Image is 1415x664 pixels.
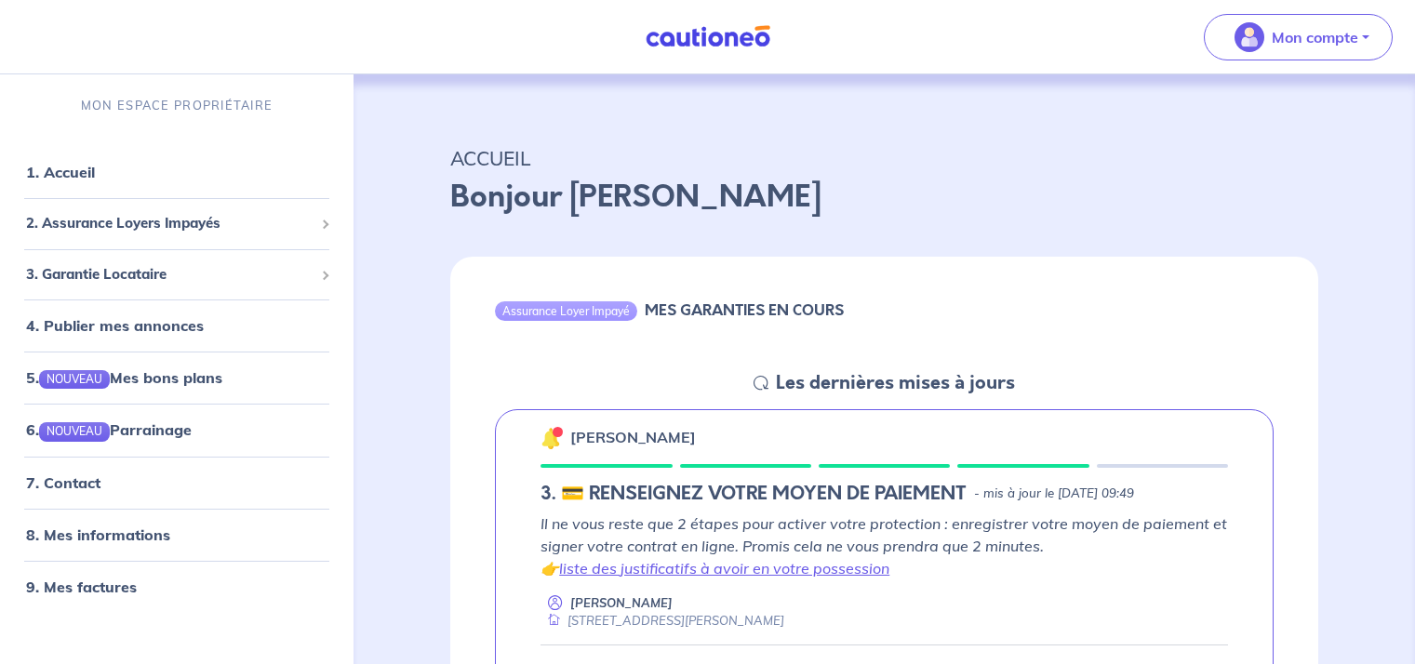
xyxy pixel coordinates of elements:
[81,97,273,114] p: MON ESPACE PROPRIÉTAIRE
[7,464,346,501] div: 7. Contact
[776,372,1015,394] h5: Les dernières mises à jours
[7,206,346,242] div: 2. Assurance Loyers Impayés
[645,301,844,319] h6: MES GARANTIES EN COURS
[638,25,778,48] img: Cautioneo
[1204,14,1393,60] button: illu_account_valid_menu.svgMon compte
[974,485,1134,503] p: - mis à jour le [DATE] 09:49
[7,307,346,344] div: 4. Publier mes annonces
[7,257,346,293] div: 3. Garantie Locataire
[26,420,192,439] a: 6.NOUVEAUParrainage
[7,568,346,605] div: 9. Mes factures
[26,316,204,335] a: 4. Publier mes annonces
[7,153,346,191] div: 1. Accueil
[541,483,1228,505] div: state: PAYMENT-METHOD-IN-PROGRESS, Context: NEW,NO-CERTIFICATE,ALONE,LESSOR-DOCUMENTS
[7,516,346,553] div: 8. Mes informations
[541,512,1228,579] p: Il ne vous reste que 2 étapes pour activer votre protection : enregistrer votre moyen de paiement...
[26,213,314,234] span: 2. Assurance Loyers Impayés
[559,559,889,578] a: liste des justificatifs à avoir en votre possession
[541,427,563,449] img: 🔔
[541,612,784,630] div: [STREET_ADDRESS][PERSON_NAME]
[495,301,637,320] div: Assurance Loyer Impayé
[26,578,137,596] a: 9. Mes factures
[26,473,100,492] a: 7. Contact
[7,411,346,448] div: 6.NOUVEAUParrainage
[541,483,967,505] h5: 3. 💳 RENSEIGNEZ VOTRE MOYEN DE PAIEMENT
[26,163,95,181] a: 1. Accueil
[1235,22,1264,52] img: illu_account_valid_menu.svg
[1272,26,1358,48] p: Mon compte
[26,264,314,286] span: 3. Garantie Locataire
[26,525,170,544] a: 8. Mes informations
[450,175,1318,219] p: Bonjour [PERSON_NAME]
[570,426,696,448] p: [PERSON_NAME]
[570,594,673,612] p: [PERSON_NAME]
[26,368,222,387] a: 5.NOUVEAUMes bons plans
[7,359,346,396] div: 5.NOUVEAUMes bons plans
[450,141,1318,175] p: ACCUEIL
